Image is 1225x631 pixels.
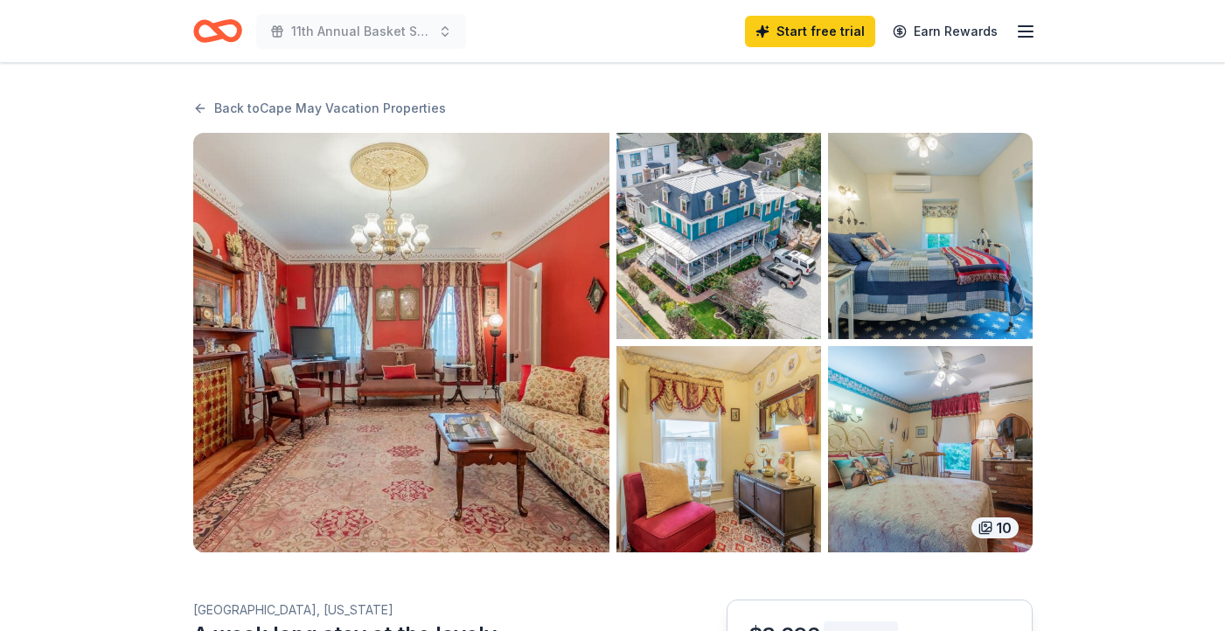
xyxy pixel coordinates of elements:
a: Home [193,10,242,52]
img: Listing photo [193,133,609,552]
div: 10 [971,517,1019,538]
img: Listing photo [828,346,1033,552]
span: 11th Annual Basket Social [291,21,431,42]
img: Listing photo [616,133,821,339]
div: [GEOGRAPHIC_DATA], [US_STATE] [193,600,643,621]
img: Listing photo [828,133,1033,339]
a: Earn Rewards [882,16,1008,47]
a: Back toCape May Vacation Properties [193,98,446,119]
button: 11th Annual Basket Social [256,14,466,49]
img: Listing photo [616,346,821,552]
a: Start free trial [745,16,875,47]
button: Listing photoListing photoListing photoListing photoListing photo10 [193,133,1033,552]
